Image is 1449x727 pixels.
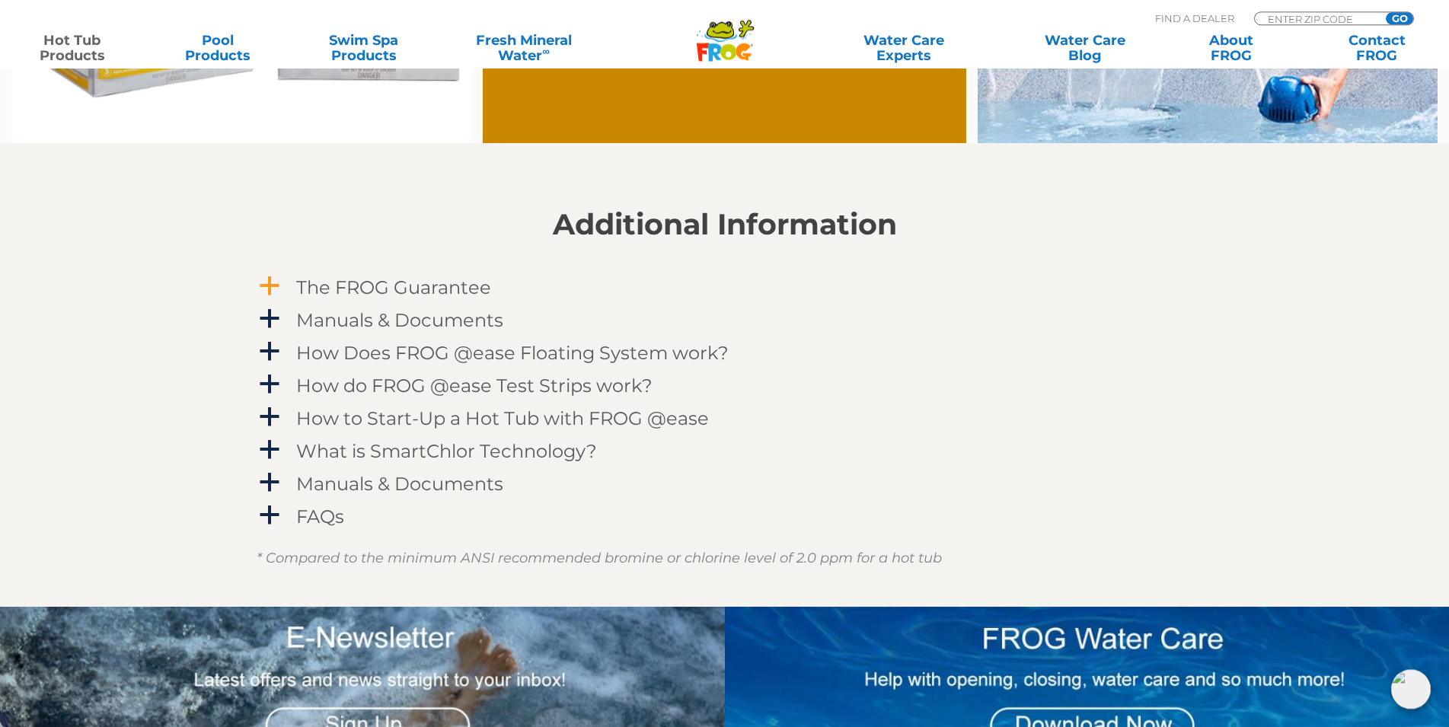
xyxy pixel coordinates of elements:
span: a [258,373,281,396]
h4: How to Start-Up a Hot Tub with FROG @ease [296,408,709,429]
a: Swim SpaProducts [307,33,420,63]
a: a How Does FROG @ease Floating System work? [257,339,1193,367]
h2: Additional Information [257,208,1193,241]
a: a What is SmartChlor Technology? [257,437,1193,465]
span: a [258,340,281,363]
span: a [258,471,281,494]
h4: Manuals & Documents [296,474,503,494]
span: a [258,406,281,429]
a: AboutFROG [1174,33,1288,63]
a: a FAQs [257,502,1193,531]
em: * Compared to the minimum ANSI recommended bromine or chlorine level of 2.0 ppm for a hot tub [257,550,942,566]
a: a How to Start-Up a Hot Tub with FROG @ease [257,404,1193,432]
a: Water CareBlog [1029,33,1142,63]
a: a Manuals & Documents [257,470,1193,498]
a: PoolProducts [161,33,275,63]
a: Water CareExperts [812,33,996,63]
input: GO [1386,12,1413,24]
sup: ∞ [542,45,550,57]
h4: How Does FROG @ease Floating System work? [296,343,729,363]
span: a [258,308,281,330]
a: a How do FROG @ease Test Strips work? [257,371,1193,400]
p: Find A Dealer [1155,11,1234,25]
a: Hot TubProducts [15,33,129,63]
a: Fresh MineralWater∞ [453,33,595,63]
h4: FAQs [296,506,344,527]
h4: The FROG Guarantee [296,277,491,298]
h4: What is SmartChlor Technology? [296,441,597,461]
input: Zip Code Form [1266,12,1369,25]
a: a The FROG Guarantee [257,273,1193,301]
h4: How do FROG @ease Test Strips work? [296,375,653,396]
span: a [258,438,281,461]
h4: Manuals & Documents [296,310,503,330]
a: a Manuals & Documents [257,306,1193,334]
a: ContactFROG [1320,33,1434,63]
span: a [258,504,281,527]
img: openIcon [1391,669,1431,709]
span: a [258,275,281,298]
